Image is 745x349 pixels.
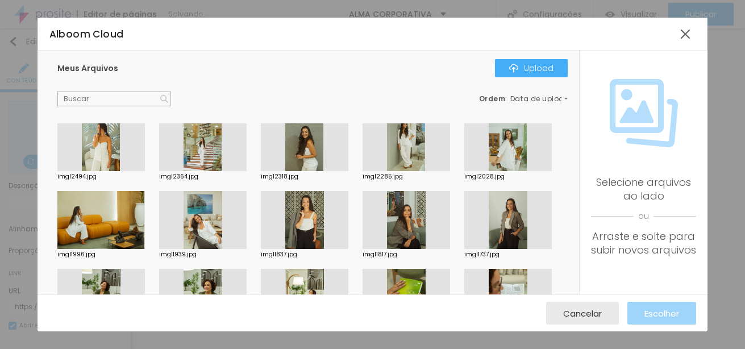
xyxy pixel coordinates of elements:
[261,174,348,180] div: imgl2318.jpg
[563,309,602,318] span: Cancelar
[57,63,118,74] span: Meus Arquivos
[464,174,552,180] div: imgl2028.jpg
[363,174,450,180] div: imgl2285.jpg
[591,203,696,230] span: ou
[363,252,450,257] div: imgl1817.jpg
[160,95,168,103] img: Icone
[644,309,679,318] span: Escolher
[627,302,696,325] button: Escolher
[57,174,145,180] div: imgl2494.jpg
[57,252,145,257] div: imgl1996.jpg
[591,176,696,257] div: Selecione arquivos ao lado Arraste e solte para subir novos arquivos
[479,95,568,102] div: :
[510,95,569,102] span: Data de upload
[509,64,553,73] div: Upload
[479,94,506,103] span: Ordem
[261,252,348,257] div: imgl1837.jpg
[546,302,619,325] button: Cancelar
[159,252,247,257] div: imgl1939.jpg
[464,252,552,257] div: imgl1737.jpg
[57,92,171,106] input: Buscar
[159,174,247,180] div: imgl2364.jpg
[610,79,678,147] img: Icone
[495,59,568,77] button: IconeUpload
[49,27,124,41] span: Alboom Cloud
[509,64,518,73] img: Icone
